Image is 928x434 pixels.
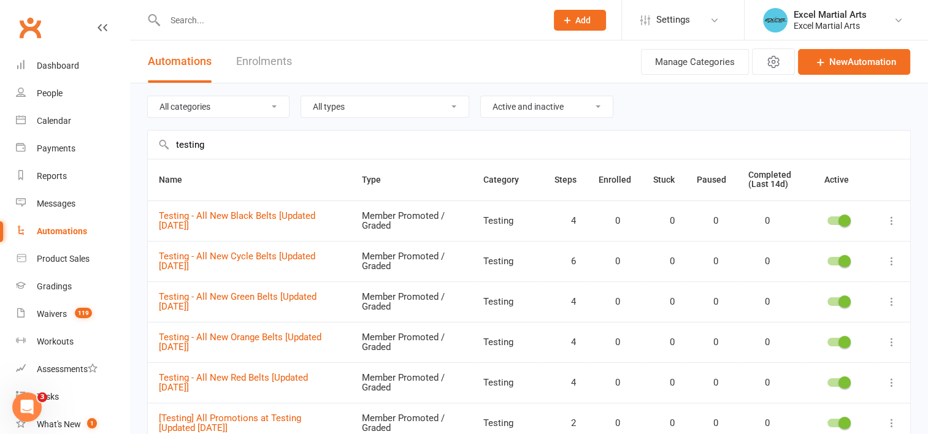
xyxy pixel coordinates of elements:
td: Member Promoted / Graded [351,362,472,403]
div: Dashboard [37,61,79,70]
a: Gradings [16,273,129,300]
th: Stuck [642,159,686,200]
span: 0 [599,337,620,348]
span: 3 [37,392,47,402]
span: 0 [748,418,770,428]
button: Name [159,172,196,187]
div: Waivers [37,309,67,319]
span: 0 [697,256,718,267]
a: NewAutomation [798,49,910,75]
span: 0 [653,418,675,428]
span: 0 [653,378,675,388]
span: 6 [554,256,576,267]
div: Messages [37,199,75,208]
span: 0 [697,337,718,348]
button: Category [483,172,532,187]
button: Manage Categories [641,49,749,75]
span: 0 [697,418,718,428]
a: Enrolments [236,40,292,83]
span: 4 [554,216,576,226]
a: Payments [16,135,129,162]
a: Dashboard [16,52,129,80]
a: Automations [16,218,129,245]
div: Assessments [37,364,98,374]
input: Search by name [148,131,910,159]
div: Gradings [37,281,72,291]
span: 0 [748,337,770,348]
button: Add [554,10,606,31]
td: Member Promoted / Graded [351,322,472,362]
span: Settings [656,6,690,34]
button: Active [813,172,862,187]
div: Testing [483,216,532,226]
a: People [16,80,129,107]
span: 1 [87,418,97,428]
div: Tasks [37,392,59,402]
div: Testing [483,337,532,348]
div: Testing [483,418,532,428]
span: Active [824,175,849,185]
span: 0 [599,216,620,226]
span: 4 [554,297,576,307]
a: Testing - All New Orange Belts [Updated [DATE]] [159,332,321,353]
a: Assessments [16,356,129,383]
a: Reports [16,162,129,190]
a: Waivers 119 [16,300,129,328]
div: People [37,88,63,98]
td: Member Promoted / Graded [351,281,472,322]
div: Automations [37,226,87,236]
div: Excel Martial Arts [794,20,867,31]
span: 0 [599,256,620,267]
th: Steps [543,159,588,200]
a: Testing - All New Cycle Belts [Updated [DATE]] [159,251,315,272]
span: 0 [599,378,620,388]
span: 0 [697,216,718,226]
th: Type [351,159,472,200]
span: 0 [653,337,675,348]
div: Workouts [37,337,74,346]
span: 0 [748,256,770,267]
div: Payments [37,143,75,153]
span: Name [159,175,196,185]
span: 0 [653,216,675,226]
a: Testing - All New Green Belts [Updated [DATE]] [159,291,316,313]
a: Testing - All New Black Belts [Updated [DATE]] [159,210,315,232]
td: Member Promoted / Graded [351,241,472,281]
div: What's New [37,419,81,429]
span: Completed (Last 14d) [748,170,791,189]
span: 0 [599,418,620,428]
button: Automations [148,40,212,83]
a: [Testing] All Promotions at Testing [Updated [DATE]] [159,413,301,434]
iframe: Intercom live chat [12,392,42,422]
span: 2 [554,418,576,428]
div: Testing [483,256,532,267]
span: 0 [748,297,770,307]
span: 4 [554,378,576,388]
th: Enrolled [588,159,642,200]
a: Product Sales [16,245,129,273]
a: Testing - All New Red Belts [Updated [DATE]] [159,372,308,394]
a: Messages [16,190,129,218]
span: 0 [748,216,770,226]
th: Paused [686,159,737,200]
a: Workouts [16,328,129,356]
span: 0 [653,297,675,307]
div: Testing [483,297,532,307]
span: 0 [599,297,620,307]
span: Category [483,175,532,185]
span: 4 [554,337,576,348]
a: Tasks [16,383,129,411]
td: Member Promoted / Graded [351,200,472,241]
div: Testing [483,378,532,388]
span: 0 [697,297,718,307]
a: Calendar [16,107,129,135]
span: 0 [653,256,675,267]
img: thumb_image1615813739.png [763,8,788,32]
div: Calendar [37,116,71,126]
span: Add [575,15,591,25]
div: Product Sales [37,254,90,264]
div: Excel Martial Arts [794,9,867,20]
span: 119 [75,308,92,318]
div: Reports [37,171,67,181]
input: Search... [161,12,538,29]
